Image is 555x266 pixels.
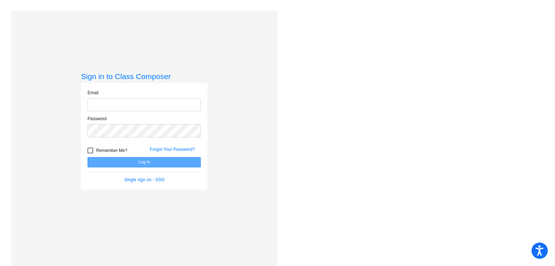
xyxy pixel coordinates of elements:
span: Remember Me? [96,146,127,155]
a: Forgot Your Password? [150,147,195,152]
h3: Sign in to Class Composer [81,72,207,81]
button: Log In [87,157,201,167]
a: Single sign on - SSO [124,177,164,182]
label: Email [87,90,98,96]
label: Password [87,115,107,122]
